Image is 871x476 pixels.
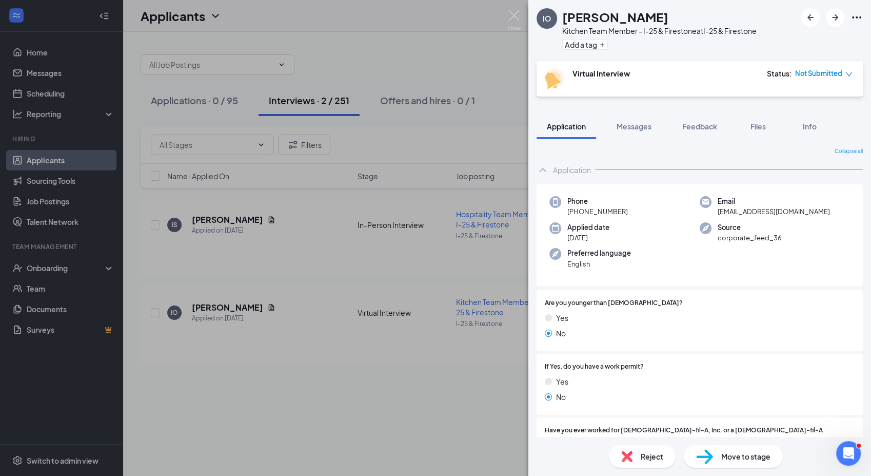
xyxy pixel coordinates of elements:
[572,69,630,78] b: Virtual Interview
[767,68,792,79] div: Status :
[567,196,628,206] span: Phone
[547,122,586,131] span: Application
[835,147,863,156] span: Collapse all
[750,122,766,131] span: Files
[556,391,566,403] span: No
[567,248,631,258] span: Preferred language
[718,233,782,243] span: corporate_feed_36
[682,122,717,131] span: Feedback
[537,164,549,176] svg: ChevronUp
[641,451,663,462] span: Reject
[836,441,861,466] iframe: Intercom live chat
[562,39,608,50] button: PlusAdd a tag
[556,376,568,387] span: Yes
[845,71,853,78] span: down
[553,165,591,175] div: Application
[718,206,830,217] span: [EMAIL_ADDRESS][DOMAIN_NAME]
[567,259,631,269] span: English
[556,312,568,323] span: Yes
[567,233,609,243] span: [DATE]
[545,298,683,308] span: Are you younger than [DEMOGRAPHIC_DATA]?
[567,222,609,233] span: Applied date
[804,11,817,24] svg: ArrowLeftNew
[850,11,863,24] svg: Ellipses
[829,11,841,24] svg: ArrowRight
[803,122,817,131] span: Info
[562,8,668,26] h1: [PERSON_NAME]
[721,451,770,462] span: Move to stage
[599,42,605,48] svg: Plus
[617,122,651,131] span: Messages
[545,362,644,372] span: If Yes, do you have a work permit?
[556,328,566,339] span: No
[545,426,855,445] span: Have you ever worked for [DEMOGRAPHIC_DATA]-fil-A, Inc. or a [DEMOGRAPHIC_DATA]-fil-A Franchisee?
[826,8,844,27] button: ArrowRight
[567,206,628,217] span: [PHONE_NUMBER]
[562,26,757,36] div: Kitchen Team Member - I-25 & Firestone at I-25 & Firestone
[801,8,820,27] button: ArrowLeftNew
[718,196,830,206] span: Email
[718,222,782,233] span: Source
[543,13,551,24] div: IO
[795,68,842,79] span: Not Submitted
